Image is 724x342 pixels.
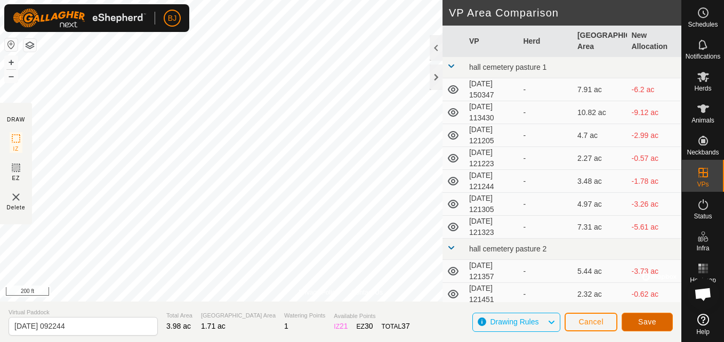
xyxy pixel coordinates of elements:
[201,311,276,320] span: [GEOGRAPHIC_DATA] Area
[490,317,538,326] span: Drawing Rules
[5,70,18,83] button: –
[357,321,373,332] div: EZ
[201,322,226,330] span: 1.71 ac
[299,288,339,297] a: Privacy Policy
[573,101,628,124] td: 10.82 ac
[573,283,628,306] td: 2.32 ac
[694,85,711,92] span: Herds
[573,260,628,283] td: 5.44 ac
[465,101,519,124] td: [DATE] 113430
[627,78,681,101] td: -6.2 ac
[573,147,628,170] td: 2.27 ac
[682,310,724,339] a: Help
[5,56,18,69] button: +
[573,26,628,57] th: [GEOGRAPHIC_DATA] Area
[565,313,617,331] button: Cancel
[578,317,604,326] span: Cancel
[334,321,348,332] div: IZ
[691,117,714,124] span: Animals
[10,191,22,203] img: VP
[627,260,681,283] td: -3.73 ac
[166,322,191,330] span: 3.98 ac
[573,78,628,101] td: 7.91 ac
[687,149,719,156] span: Neckbands
[627,193,681,216] td: -3.26 ac
[573,124,628,147] td: 4.7 ac
[523,289,569,300] div: -
[627,26,681,57] th: New Allocation
[573,170,628,193] td: 3.48 ac
[465,124,519,147] td: [DATE] 121205
[284,322,288,330] span: 1
[523,130,569,141] div: -
[627,283,681,306] td: -0.62 ac
[627,216,681,239] td: -5.61 ac
[627,170,681,193] td: -1.78 ac
[465,260,519,283] td: [DATE] 121357
[465,26,519,57] th: VP
[465,283,519,306] td: [DATE] 121451
[23,39,36,52] button: Map Layers
[12,174,20,182] span: EZ
[627,124,681,147] td: -2.99 ac
[688,21,718,28] span: Schedules
[523,107,569,118] div: -
[638,317,656,326] span: Save
[622,313,673,331] button: Save
[523,266,569,277] div: -
[9,308,158,317] span: Virtual Paddock
[523,176,569,187] div: -
[465,78,519,101] td: [DATE] 150347
[7,203,26,211] span: Delete
[523,153,569,164] div: -
[694,213,712,219] span: Status
[523,222,569,233] div: -
[573,193,628,216] td: 4.97 ac
[13,145,19,153] span: IZ
[465,216,519,239] td: [DATE] 121323
[449,6,681,19] h2: VP Area Comparison
[469,245,547,253] span: hall cemetery pasture 2
[334,312,409,321] span: Available Points
[351,288,383,297] a: Contact Us
[13,9,146,28] img: Gallagher Logo
[696,245,709,251] span: Infra
[627,101,681,124] td: -9.12 ac
[690,277,716,283] span: Heatmap
[401,322,410,330] span: 37
[168,13,176,24] span: BJ
[166,311,192,320] span: Total Area
[465,193,519,216] td: [DATE] 121305
[686,53,720,60] span: Notifications
[340,322,348,330] span: 21
[465,147,519,170] td: [DATE] 121223
[7,116,25,124] div: DRAW
[284,311,325,320] span: Watering Points
[465,170,519,193] td: [DATE] 121244
[523,199,569,210] div: -
[5,38,18,51] button: Reset Map
[523,84,569,95] div: -
[573,216,628,239] td: 7.31 ac
[627,147,681,170] td: -0.57 ac
[382,321,410,332] div: TOTAL
[365,322,373,330] span: 30
[469,63,547,71] span: hall cemetery pasture 1
[696,329,710,335] span: Help
[697,181,709,188] span: VPs
[519,26,573,57] th: Herd
[687,278,719,310] div: Open chat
